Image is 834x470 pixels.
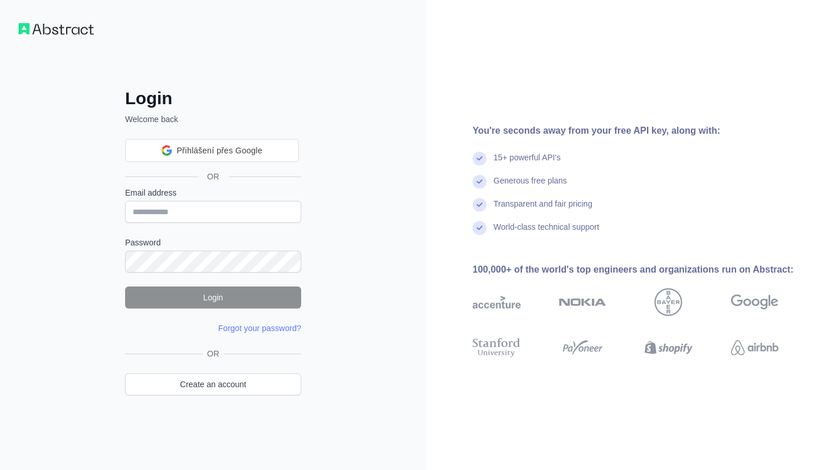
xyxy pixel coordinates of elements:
[473,336,521,359] img: stanford university
[473,221,487,235] img: check mark
[493,221,599,244] div: World-class technical support
[473,288,521,316] img: accenture
[654,288,682,316] img: bayer
[493,198,592,221] div: Transparent and fair pricing
[473,124,815,138] div: You're seconds away from your free API key, along with:
[125,287,301,309] button: Login
[125,373,301,395] a: Create an account
[198,171,229,182] span: OR
[125,187,301,199] label: Email address
[473,175,487,189] img: check mark
[125,237,301,248] label: Password
[125,113,301,125] p: Welcome back
[559,288,607,316] img: nokia
[473,152,487,166] img: check mark
[125,139,299,162] div: Přihlášení přes Google
[645,336,693,359] img: shopify
[731,336,779,359] img: airbnb
[559,336,607,359] img: payoneer
[493,152,561,175] div: 15+ powerful API's
[125,88,301,109] h2: Login
[19,23,94,35] img: Workflow
[473,198,487,212] img: check mark
[493,175,567,198] div: Generous free plans
[218,324,301,333] a: Forgot your password?
[203,348,224,359] span: OR
[731,288,779,316] img: google
[473,263,815,277] div: 100,000+ of the world's top engineers and organizations run on Abstract:
[177,145,262,157] span: Přihlášení přes Google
